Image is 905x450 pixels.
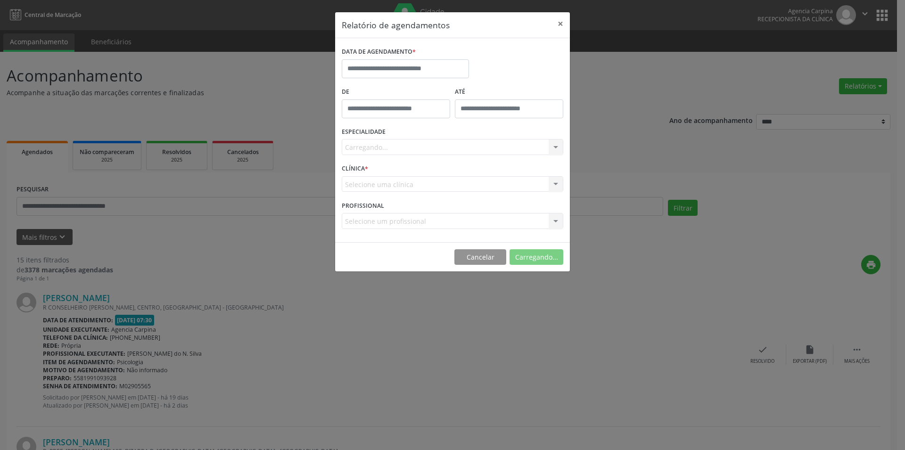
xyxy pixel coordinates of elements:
button: Carregando... [510,249,563,265]
label: PROFISSIONAL [342,198,384,213]
label: CLÍNICA [342,162,368,176]
label: ATÉ [455,85,563,99]
label: ESPECIALIDADE [342,125,386,139]
button: Cancelar [454,249,506,265]
label: De [342,85,450,99]
button: Close [551,12,570,35]
h5: Relatório de agendamentos [342,19,450,31]
label: DATA DE AGENDAMENTO [342,45,416,59]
